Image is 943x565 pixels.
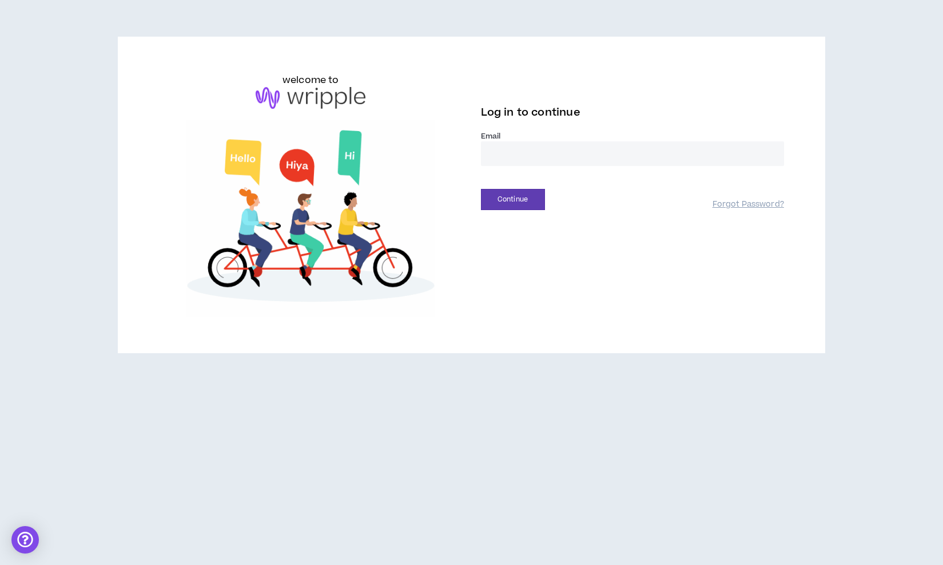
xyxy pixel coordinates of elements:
[282,73,339,87] h6: welcome to
[256,87,365,109] img: logo-brand.png
[11,526,39,554] div: Open Intercom Messenger
[713,199,784,210] a: Forgot Password?
[481,131,784,141] label: Email
[159,120,462,317] img: Welcome to Wripple
[481,105,580,120] span: Log in to continue
[481,189,545,210] button: Continue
